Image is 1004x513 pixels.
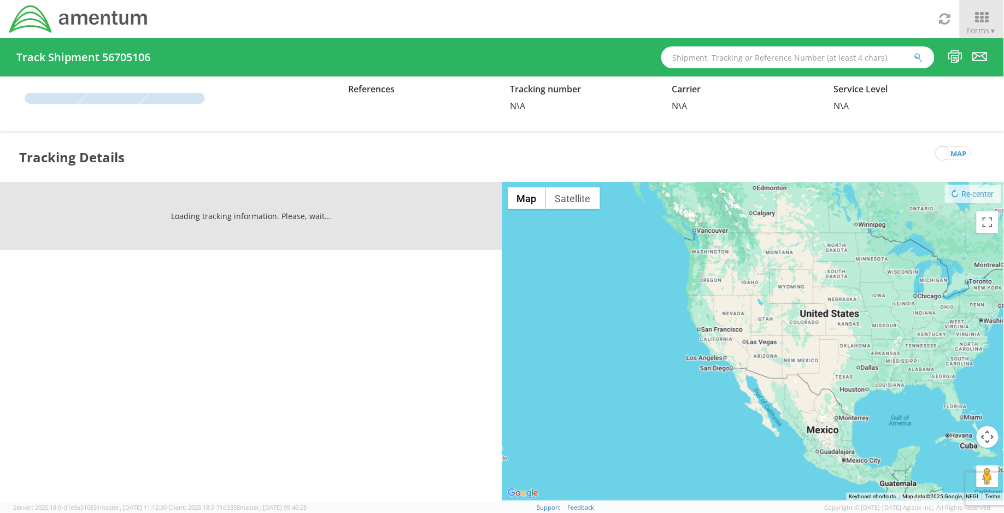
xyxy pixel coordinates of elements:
[661,46,935,68] input: Shipment, Tracking or Reference Number (at least 4 chars)
[849,493,896,500] button: Keyboard shortcuts
[348,85,494,95] h5: References
[508,187,546,209] button: Show street map
[977,465,999,487] button: Drag Pegman onto the map to open Street View
[672,85,818,95] h5: Carrier
[537,503,561,511] a: Support
[967,25,996,36] span: Forms
[546,187,600,209] button: Show satellite imagery
[505,486,541,500] img: Google
[510,85,655,95] h5: Tracking number
[945,185,1001,203] button: Re-center
[19,133,125,182] h3: Tracking Details
[672,100,688,112] span: N\A
[240,503,307,511] span: master, [DATE] 09:46:25
[505,486,541,500] a: Open this area in Google Maps (opens a new window)
[951,147,967,161] span: map
[16,51,150,63] h4: Track Shipment 56705106
[977,211,999,233] button: Toggle fullscreen view
[834,100,849,112] span: N\A
[8,4,149,34] img: dyn-intl-logo-049831509241104b2a82.png
[990,26,996,36] span: ▼
[903,493,979,499] span: Map data ©2025 Google, INEGI
[100,503,167,511] span: master, [DATE] 11:12:30
[825,503,991,512] span: Copyright © [DATE]-[DATE] Agistix Inc., All Rights Reserved
[168,503,307,511] span: Client: 2025.18.0-71d3358
[568,503,595,511] a: Feedback
[13,503,167,511] span: Server: 2025.18.0-d1e9a510831
[834,85,979,95] h5: Service Level
[510,100,525,112] span: N\A
[977,426,999,448] button: Map camera controls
